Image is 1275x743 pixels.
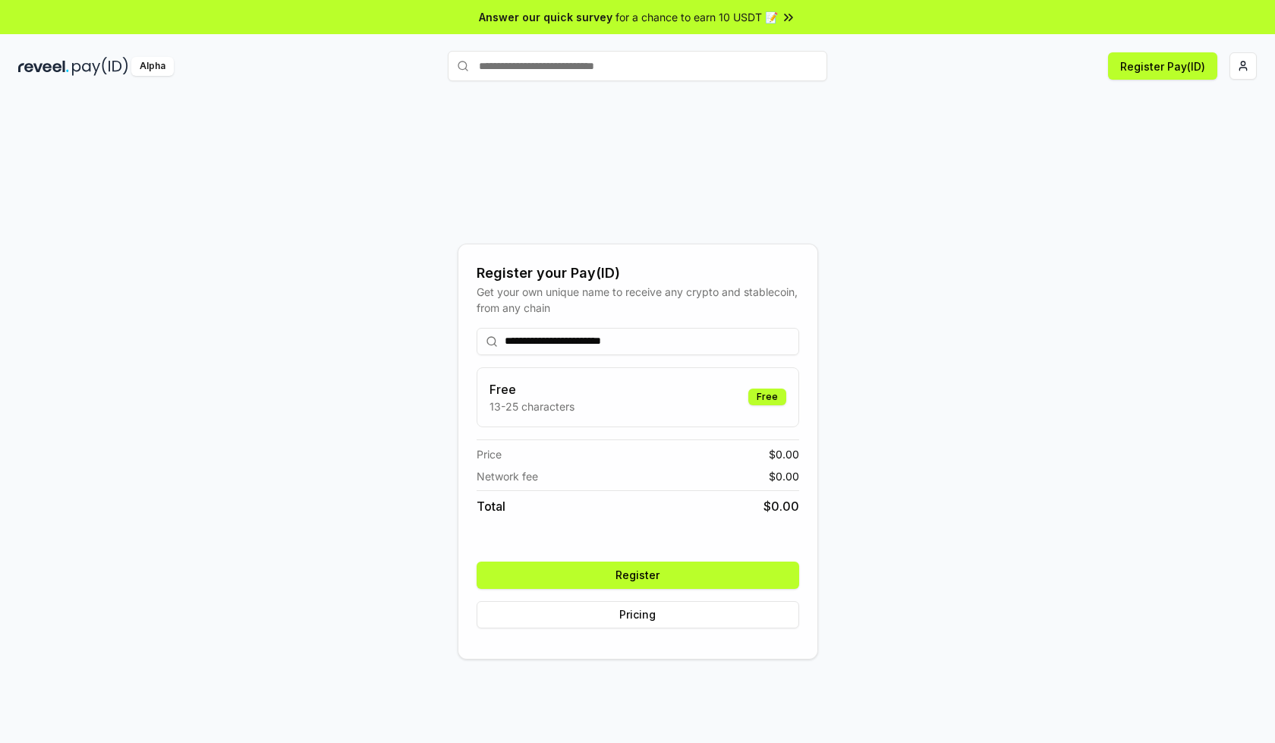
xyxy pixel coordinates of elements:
span: Network fee [477,468,538,484]
div: Alpha [131,57,174,76]
button: Pricing [477,601,799,628]
span: $ 0.00 [763,497,799,515]
p: 13-25 characters [490,398,575,414]
button: Register Pay(ID) [1108,52,1217,80]
span: $ 0.00 [769,446,799,462]
span: Answer our quick survey [479,9,612,25]
img: pay_id [72,57,128,76]
div: Free [748,389,786,405]
span: Price [477,446,502,462]
div: Register your Pay(ID) [477,263,799,284]
span: for a chance to earn 10 USDT 📝 [615,9,778,25]
span: $ 0.00 [769,468,799,484]
img: reveel_dark [18,57,69,76]
span: Total [477,497,505,515]
button: Register [477,562,799,589]
div: Get your own unique name to receive any crypto and stablecoin, from any chain [477,284,799,316]
h3: Free [490,380,575,398]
